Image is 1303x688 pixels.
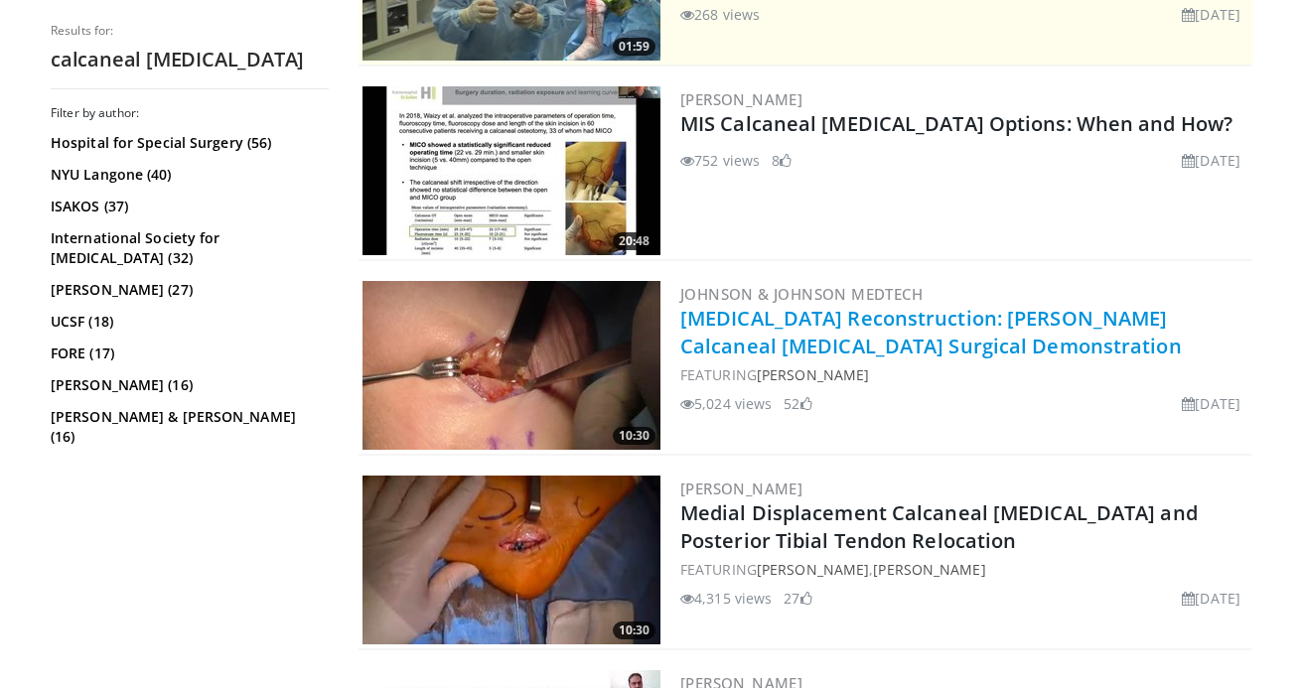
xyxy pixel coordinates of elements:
li: 52 [784,393,811,414]
a: International Society for [MEDICAL_DATA] (32) [51,228,324,268]
p: Results for: [51,23,329,39]
li: [DATE] [1182,4,1240,25]
a: [PERSON_NAME] [757,560,869,579]
a: [PERSON_NAME] [680,89,802,109]
h3: Filter by author: [51,105,329,121]
a: [PERSON_NAME] & [PERSON_NAME] (16) [51,407,324,447]
a: [PERSON_NAME] [757,365,869,384]
li: 5,024 views [680,393,772,414]
a: [PERSON_NAME] (16) [51,375,324,395]
a: ISAKOS (37) [51,197,324,216]
a: Hospital for Special Surgery (56) [51,133,324,153]
div: FEATURING , [680,559,1248,580]
li: 8 [772,150,792,171]
a: MIS Calcaneal [MEDICAL_DATA] Options: When and How? [680,110,1232,137]
a: FORE (17) [51,344,324,363]
a: Johnson & Johnson MedTech [680,284,923,304]
img: 1c872908-2b84-454e-9fca-b7116b05f073.300x170_q85_crop-smart_upscale.jpg [362,86,660,255]
a: 20:48 [362,86,660,255]
img: 80ad437c-7ccf-4354-94af-0190d3bdec88.300x170_q85_crop-smart_upscale.jpg [362,281,660,450]
span: 20:48 [613,232,655,250]
a: [PERSON_NAME] [680,479,802,498]
li: 27 [784,588,811,609]
div: FEATURING [680,364,1248,385]
li: [DATE] [1182,393,1240,414]
span: 10:30 [613,427,655,445]
a: 10:30 [362,281,660,450]
a: NYU Langone (40) [51,165,324,185]
a: [PERSON_NAME] (27) [51,280,324,300]
a: UCSF (18) [51,312,324,332]
h2: calcaneal [MEDICAL_DATA] [51,47,329,72]
a: 10:30 [362,476,660,644]
li: 268 views [680,4,760,25]
li: [DATE] [1182,150,1240,171]
li: [DATE] [1182,588,1240,609]
li: 4,315 views [680,588,772,609]
a: [PERSON_NAME] [873,560,985,579]
span: 10:30 [613,621,655,639]
a: Medial Displacement Calcaneal [MEDICAL_DATA] and Posterior Tibial Tendon Relocation [680,499,1198,554]
li: 752 views [680,150,760,171]
img: 5e9ca9e5-f132-48c0-a499-27e1b81ad869.300x170_q85_crop-smart_upscale.jpg [362,476,660,644]
span: 01:59 [613,38,655,56]
a: [MEDICAL_DATA] Reconstruction: [PERSON_NAME] Calcaneal [MEDICAL_DATA] Surgical Demonstration [680,305,1182,359]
